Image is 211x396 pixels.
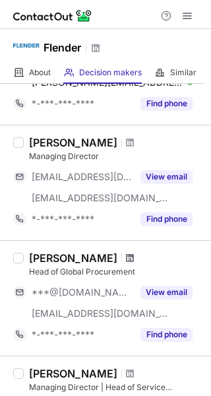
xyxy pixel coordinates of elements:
span: About [29,67,51,78]
div: Managing Director | Head of Service [GEOGRAPHIC_DATA] | Wind Service | Digital Service [29,381,203,393]
span: Similar [170,67,196,78]
span: [EMAIL_ADDRESS][DOMAIN_NAME] [32,192,169,204]
h1: Flender [44,40,81,55]
div: Managing Director [29,150,203,162]
button: Reveal Button [140,286,193,299]
button: Reveal Button [140,328,193,341]
div: Head of Global Procurement [29,266,203,278]
button: Reveal Button [140,170,193,183]
button: Reveal Button [140,97,193,110]
span: ***@[DOMAIN_NAME] [32,286,133,298]
div: [PERSON_NAME] [29,367,117,380]
span: Decision makers [79,67,142,78]
img: ContactOut v5.3.10 [13,8,92,24]
div: [PERSON_NAME] [29,251,117,265]
img: 8220b52d0a0c02872f5e7f0330d2389f [13,32,40,59]
button: Reveal Button [140,213,193,226]
span: [EMAIL_ADDRESS][DOMAIN_NAME] [32,308,169,319]
span: [EMAIL_ADDRESS][DOMAIN_NAME] [32,171,133,183]
div: [PERSON_NAME] [29,136,117,149]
